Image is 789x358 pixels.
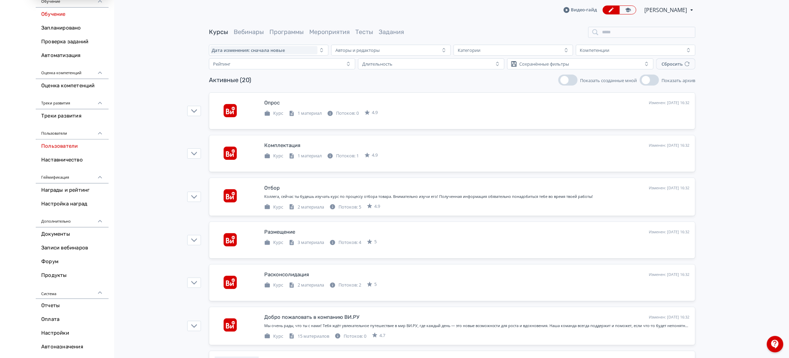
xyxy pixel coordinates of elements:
[649,314,690,320] div: Изменен: [DATE] 16:32
[355,28,373,36] a: Тесты
[331,45,451,56] button: Авторы и редакторы
[264,323,690,329] div: Мы очень рады, что ты с нами! Тебя ждёт увлекательное путешествие в мир ВИ.РУ, где каждый день — ...
[662,77,696,83] span: Показать архив
[212,47,285,53] span: Дата изменения: сначала новые
[372,109,378,116] span: 4.9
[289,204,324,211] div: 2 материала
[36,227,109,241] a: Документы
[264,313,359,321] div: Добро пожаловать в компанию ВИ.РУ
[520,61,569,67] div: Сохранённые фильтры
[264,194,690,200] div: Коллега, сейчас ты будешь изучать курс по процессу отбора товара. Внимательно изучи его! Полученн...
[289,333,329,340] div: 15 материалов
[36,139,109,153] a: Пользователи
[564,7,597,13] a: Видео-гайд
[36,255,109,269] a: Форум
[372,152,378,159] span: 4.9
[36,282,109,299] div: Система
[209,28,228,36] a: Курсы
[264,333,283,340] div: Курс
[36,8,109,21] a: Обучение
[36,153,109,167] a: Наставничество
[36,269,109,282] a: Продукты
[327,153,359,159] div: Потоков: 1
[330,239,361,246] div: Потоков: 4
[379,28,404,36] a: Задания
[289,239,324,246] div: 3 материала
[36,299,109,313] a: Отчеты
[454,45,573,56] button: Категории
[36,167,109,183] div: Геймификация
[289,153,322,159] div: 1 материал
[209,76,251,85] div: Активные (20)
[649,229,690,235] div: Изменен: [DATE] 16:32
[36,109,109,123] a: Треки развития
[264,153,283,159] div: Курс
[36,211,109,227] div: Дополнительно
[264,204,283,211] div: Курс
[620,5,636,14] a: Переключиться в режим ученика
[374,203,380,210] span: 4.9
[289,110,322,117] div: 1 материал
[379,332,385,339] span: 4.7
[264,271,309,279] div: Расконсолидация
[36,49,109,63] a: Автоматизация
[580,77,637,83] span: Показать созданные мной
[209,45,329,56] button: Дата изменения: сначала новые
[358,58,504,69] button: Длительность
[374,238,377,245] span: 5
[209,58,355,69] button: Рейтинг
[335,47,380,53] div: Авторы и редакторы
[458,47,480,53] div: Категории
[36,241,109,255] a: Записи вебинаров
[36,79,109,93] a: Оценка компетенций
[264,142,300,149] div: Комплектация
[289,282,324,289] div: 2 материала
[36,340,109,354] a: Автоназначения
[649,272,690,278] div: Изменен: [DATE] 16:32
[234,28,264,36] a: Вебинары
[362,61,392,67] div: Длительность
[36,197,109,211] a: Настройка наград
[327,110,359,117] div: Потоков: 0
[330,282,361,289] div: Потоков: 2
[36,123,109,139] div: Пользователи
[264,99,280,107] div: Опрос
[264,282,283,289] div: Курс
[656,58,696,69] button: Сбросить
[36,21,109,35] a: Запланировано
[645,6,688,14] span: Илья Трухачев
[649,185,690,191] div: Изменен: [DATE] 16:32
[264,184,280,192] div: Отбор
[36,313,109,326] a: Оплата
[374,281,377,288] span: 5
[649,100,690,106] div: Изменен: [DATE] 16:32
[580,47,610,53] div: Компетенции
[576,45,696,56] button: Компетенции
[36,63,109,79] div: Оценка компетенций
[330,204,361,211] div: Потоков: 5
[269,28,304,36] a: Программы
[264,228,295,236] div: Размещение
[335,333,366,340] div: Потоков: 0
[36,93,109,109] div: Треки развития
[264,239,283,246] div: Курс
[309,28,350,36] a: Мероприятия
[36,326,109,340] a: Настройки
[264,110,283,117] div: Курс
[36,35,109,49] a: Проверка заданий
[507,58,654,69] button: Сохранённые фильтры
[649,143,690,148] div: Изменен: [DATE] 16:32
[213,61,231,67] div: Рейтинг
[36,183,109,197] a: Награды и рейтинг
